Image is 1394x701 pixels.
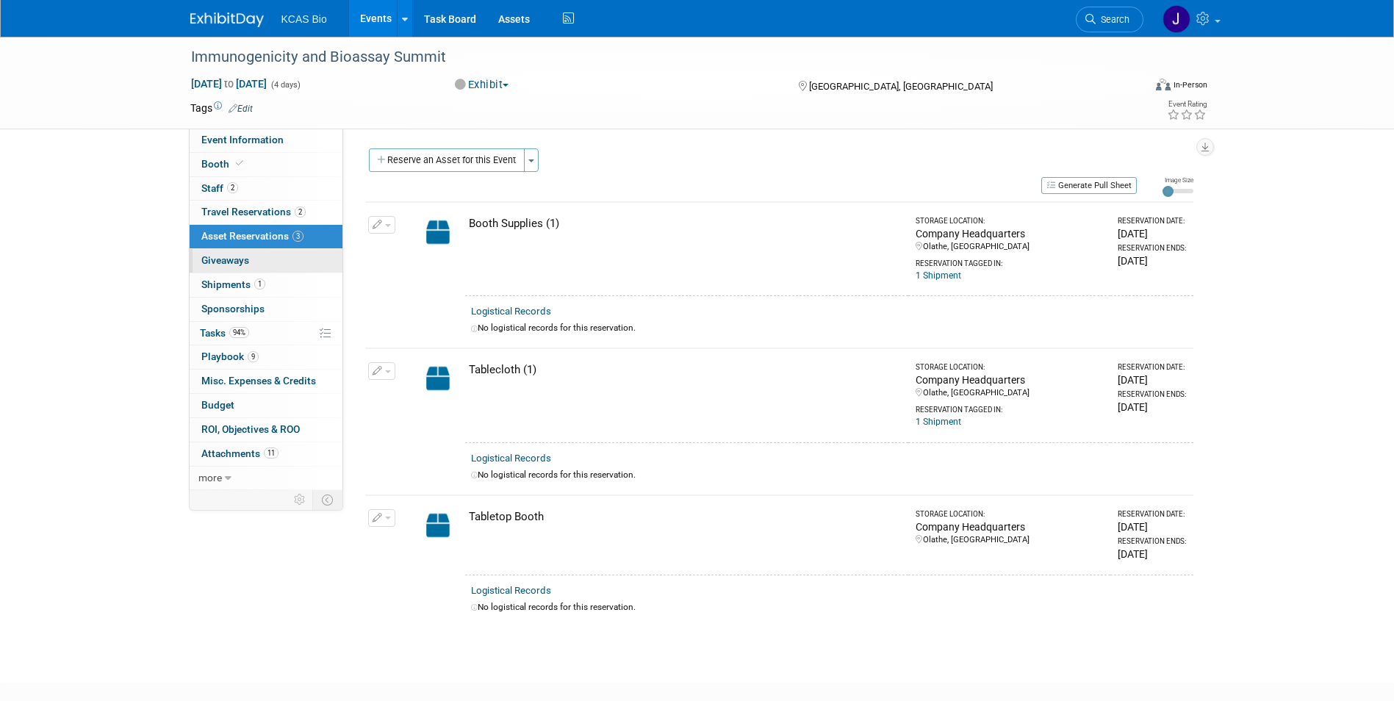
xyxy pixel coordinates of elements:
[916,534,1104,546] div: Olathe, [GEOGRAPHIC_DATA]
[1118,226,1188,241] div: [DATE]
[190,467,342,490] a: more
[471,585,551,596] a: Logistical Records
[916,373,1104,387] div: Company Headquarters
[222,78,236,90] span: to
[201,230,303,242] span: Asset Reservations
[200,327,249,339] span: Tasks
[201,303,265,314] span: Sponsorships
[201,206,306,218] span: Travel Reservations
[295,206,306,218] span: 2
[264,447,279,459] span: 11
[287,490,313,509] td: Personalize Event Tab Strip
[471,469,1188,481] div: No logistical records for this reservation.
[1118,536,1188,547] div: Reservation Ends:
[1118,400,1188,414] div: [DATE]
[190,201,342,224] a: Travel Reservations2
[190,298,342,321] a: Sponsorships
[190,177,342,201] a: Staff2
[417,216,459,248] img: Capital-Asset-Icon-2.png
[201,399,234,411] span: Budget
[254,278,265,290] span: 1
[190,394,342,417] a: Budget
[1156,79,1171,90] img: Format-Inperson.png
[916,362,1104,373] div: Storage Location:
[190,12,264,27] img: ExhibitDay
[190,249,342,273] a: Giveaways
[417,362,459,395] img: Capital-Asset-Icon-2.png
[471,322,1188,334] div: No logistical records for this reservation.
[190,418,342,442] a: ROI, Objectives & ROO
[201,182,238,194] span: Staff
[1076,7,1143,32] a: Search
[190,153,342,176] a: Booth
[1057,76,1208,98] div: Event Format
[190,101,253,115] td: Tags
[201,447,279,459] span: Attachments
[916,417,961,427] a: 1 Shipment
[190,370,342,393] a: Misc. Expenses & Credits
[916,216,1104,226] div: Storage Location:
[1118,373,1188,387] div: [DATE]
[190,273,342,297] a: Shipments1
[281,13,327,25] span: KCAS Bio
[229,104,253,114] a: Edit
[186,44,1121,71] div: Immunogenicity and Bioassay Summit
[916,253,1104,269] div: Reservation Tagged in:
[190,225,342,248] a: Asset Reservations3
[201,375,316,387] span: Misc. Expenses & Credits
[292,231,303,242] span: 3
[270,80,301,90] span: (4 days)
[1118,547,1188,561] div: [DATE]
[471,453,551,464] a: Logistical Records
[471,306,551,317] a: Logistical Records
[1118,509,1188,520] div: Reservation Date:
[229,327,249,338] span: 94%
[236,159,243,168] i: Booth reservation complete
[190,345,342,369] a: Playbook9
[1118,243,1188,254] div: Reservation Ends:
[1167,101,1207,108] div: Event Rating
[1173,79,1207,90] div: In-Person
[469,509,902,525] div: Tabletop Booth
[201,423,300,435] span: ROI, Objectives & ROO
[916,399,1104,415] div: Reservation Tagged in:
[1118,389,1188,400] div: Reservation Ends:
[916,387,1104,399] div: Olathe, [GEOGRAPHIC_DATA]
[450,77,514,93] button: Exhibit
[190,129,342,152] a: Event Information
[201,158,246,170] span: Booth
[1041,177,1137,194] button: Generate Pull Sheet
[369,148,525,172] button: Reserve an Asset for this Event
[1096,14,1129,25] span: Search
[469,216,902,231] div: Booth Supplies (1)
[190,322,342,345] a: Tasks94%
[198,472,222,483] span: more
[201,278,265,290] span: Shipments
[916,520,1104,534] div: Company Headquarters
[809,81,993,92] span: [GEOGRAPHIC_DATA], [GEOGRAPHIC_DATA]
[471,601,1188,614] div: No logistical records for this reservation.
[417,509,459,542] img: Capital-Asset-Icon-2.png
[916,226,1104,241] div: Company Headquarters
[1118,362,1188,373] div: Reservation Date:
[1118,520,1188,534] div: [DATE]
[1163,176,1193,184] div: Image Size
[1163,5,1190,33] img: Jeremy Rochford
[469,362,902,378] div: Tablecloth (1)
[201,350,259,362] span: Playbook
[312,490,342,509] td: Toggle Event Tabs
[190,442,342,466] a: Attachments11
[916,509,1104,520] div: Storage Location:
[916,270,961,281] a: 1 Shipment
[190,77,267,90] span: [DATE] [DATE]
[248,351,259,362] span: 9
[201,134,284,145] span: Event Information
[1118,216,1188,226] div: Reservation Date:
[201,254,249,266] span: Giveaways
[227,182,238,193] span: 2
[916,241,1104,253] div: Olathe, [GEOGRAPHIC_DATA]
[1118,254,1188,268] div: [DATE]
